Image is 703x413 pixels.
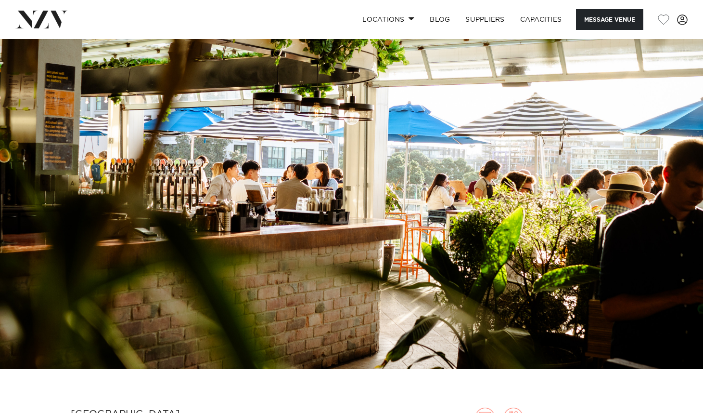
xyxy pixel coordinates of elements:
a: BLOG [422,9,458,30]
img: nzv-logo.png [15,11,68,28]
button: Message Venue [576,9,643,30]
a: Capacities [512,9,570,30]
a: Locations [355,9,422,30]
a: SUPPLIERS [458,9,512,30]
